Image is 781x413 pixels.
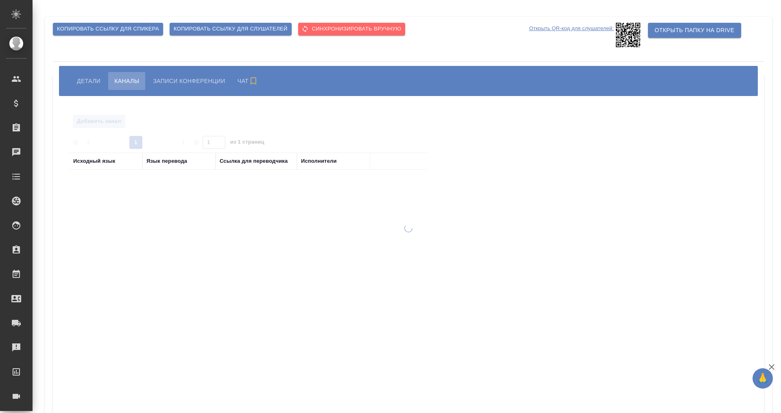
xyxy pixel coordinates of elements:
[77,76,100,86] span: Детали
[174,24,288,34] span: Копировать ссылку для слушателей
[753,368,773,389] button: 🙏
[301,157,337,165] div: Исполнители
[114,76,139,86] span: Каналы
[249,76,258,86] svg: Подписаться
[170,23,292,35] button: Копировать ссылку для слушателей
[153,76,225,86] span: Записи конференции
[73,157,115,165] div: Исходный язык
[298,23,405,35] button: Cинхронизировать вручную
[648,23,741,38] button: Открыть папку на Drive
[529,23,614,47] p: Открыть QR-код для слушателей:
[57,24,159,34] span: Копировать ссылку для спикера
[53,23,163,35] button: Копировать ссылку для спикера
[756,370,770,387] span: 🙏
[220,157,288,165] div: Ссылка для переводчика
[654,25,734,35] span: Открыть папку на Drive
[146,157,187,165] div: Язык перевода
[238,76,260,86] span: Чат
[302,24,401,34] span: Cинхронизировать вручную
